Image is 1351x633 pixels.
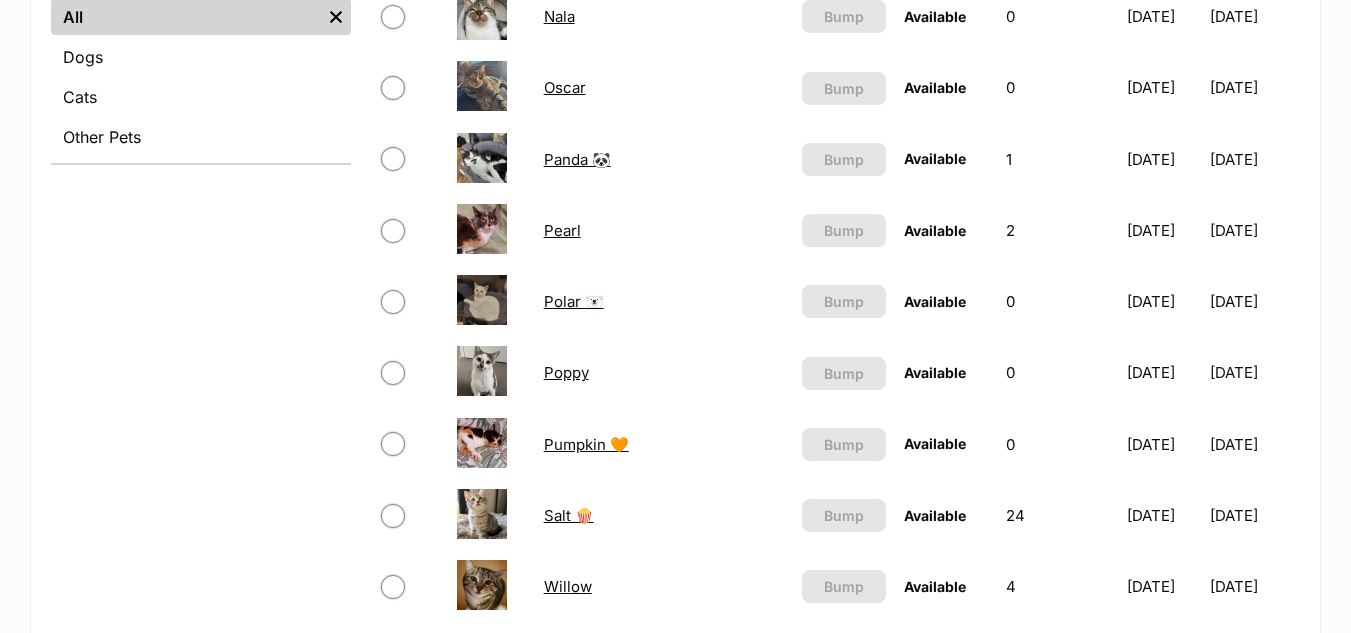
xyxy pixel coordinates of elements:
button: Bump [802,214,886,247]
td: [DATE] [1210,125,1299,194]
a: Pearl [544,221,581,240]
td: [DATE] [1210,410,1299,479]
td: [DATE] [1119,552,1207,621]
button: Bump [802,72,886,105]
td: [DATE] [1210,267,1299,336]
a: Other Pets [51,119,351,155]
span: Available [904,79,966,96]
a: Cats [51,79,351,115]
td: [DATE] [1210,338,1299,407]
td: 0 [998,338,1117,407]
a: Salt 🍿 [544,506,594,525]
td: 0 [998,410,1117,479]
a: Oscar [544,78,586,97]
a: Panda 🐼 [544,150,611,169]
td: [DATE] [1210,552,1299,621]
button: Bump [802,428,886,461]
span: Bump [824,78,864,99]
span: Available [904,293,966,310]
span: Available [904,364,966,381]
span: Available [904,8,966,25]
span: Bump [824,6,864,27]
button: Bump [802,357,886,390]
span: Available [904,578,966,595]
button: Bump [802,570,886,603]
td: [DATE] [1119,267,1207,336]
span: Bump [824,220,864,241]
button: Bump [802,499,886,532]
td: 2 [998,196,1117,265]
span: Available [904,222,966,239]
span: Bump [824,505,864,526]
span: Available [904,150,966,167]
td: [DATE] [1210,196,1299,265]
span: Available [904,507,966,524]
a: Willow [544,577,592,596]
button: Bump [802,285,886,318]
td: [DATE] [1119,481,1207,550]
a: Nala [544,7,575,26]
td: 1 [998,125,1117,194]
td: [DATE] [1119,196,1207,265]
span: Bump [824,363,864,384]
a: Polar 🐻‍❄️ [544,292,604,311]
span: Available [904,435,966,452]
td: [DATE] [1119,410,1207,479]
td: [DATE] [1119,125,1207,194]
span: Bump [824,149,864,170]
td: [DATE] [1210,481,1299,550]
a: Poppy [544,363,589,382]
a: Pumpkin 🧡 [544,435,629,454]
span: Bump [824,576,864,597]
span: Bump [824,434,864,455]
button: Bump [802,143,886,176]
td: [DATE] [1210,53,1299,122]
td: 4 [998,552,1117,621]
td: 0 [998,53,1117,122]
td: 24 [998,481,1117,550]
td: 0 [998,267,1117,336]
a: Dogs [51,39,351,75]
span: Bump [824,291,864,312]
td: [DATE] [1119,338,1207,407]
td: [DATE] [1119,53,1207,122]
